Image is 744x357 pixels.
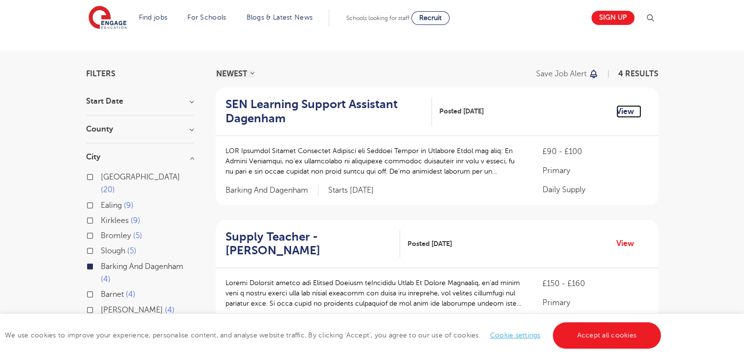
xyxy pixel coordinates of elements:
p: Save job alert [536,70,586,78]
input: Kirklees 9 [101,216,107,223]
span: Schools looking for staff [346,15,409,22]
input: Slough 5 [101,246,107,253]
a: SEN Learning Support Assistant Dagenham [225,97,432,126]
span: [PERSON_NAME] [101,306,163,314]
span: Barking And Dagenham [225,185,318,196]
button: Save job alert [536,70,599,78]
a: Sign up [591,11,634,25]
h3: City [86,153,194,161]
span: 20 [101,185,115,194]
input: [GEOGRAPHIC_DATA] 20 [101,173,107,179]
p: Loremi Dolorsit ametco adi Elitsed Doeiusm te​Incididu Utlab Et Dolore Magnaaliq, en’ad minim ven... [225,278,523,309]
a: View [616,105,641,118]
span: 4 [101,275,111,284]
p: LOR Ipsumdol Sitamet Consectet Adipisci eli Seddoei Tempor in Utlabore Etdol mag aliq: En Admini ... [225,146,523,177]
span: Bromley [101,231,131,240]
p: Starts [DATE] [328,185,374,196]
a: Find jobs [139,14,168,21]
a: For Schools [187,14,226,21]
span: Posted [DATE] [439,106,484,116]
span: 4 RESULTS [618,69,658,78]
span: 4 [126,290,135,299]
a: Supply Teacher - [PERSON_NAME] [225,230,401,258]
h3: Start Date [86,97,194,105]
span: Barking And Dagenham [101,262,183,271]
span: Barnet [101,290,124,299]
span: Kirklees [101,216,129,225]
span: 4 [165,306,175,314]
p: Primary [542,165,648,177]
span: Ealing [101,201,122,210]
h3: County [86,125,194,133]
img: Engage Education [89,6,127,30]
h2: Supply Teacher - [PERSON_NAME] [225,230,393,258]
span: 5 [133,231,142,240]
span: 9 [124,201,134,210]
p: £90 - £100 [542,146,648,157]
span: [GEOGRAPHIC_DATA] [101,173,180,181]
input: Ealing 9 [101,201,107,207]
input: Bromley 5 [101,231,107,238]
a: Recruit [411,11,450,25]
span: 5 [127,246,136,255]
input: Barnet 4 [101,290,107,296]
a: Cookie settings [490,332,541,339]
span: Posted [DATE] [407,239,452,249]
p: Daily Supply [542,184,648,196]
span: Filters [86,70,115,78]
span: 9 [131,216,140,225]
p: £150 - £160 [542,278,648,290]
span: Recruit [419,14,442,22]
span: We use cookies to improve your experience, personalise content, and analyse website traffic. By c... [5,332,663,339]
a: Blogs & Latest News [247,14,313,21]
p: Primary [542,297,648,309]
span: Slough [101,246,125,255]
h2: SEN Learning Support Assistant Dagenham [225,97,424,126]
a: View [616,237,641,250]
a: Accept all cookies [553,322,661,349]
input: [PERSON_NAME] 4 [101,306,107,312]
input: Barking And Dagenham 4 [101,262,107,268]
